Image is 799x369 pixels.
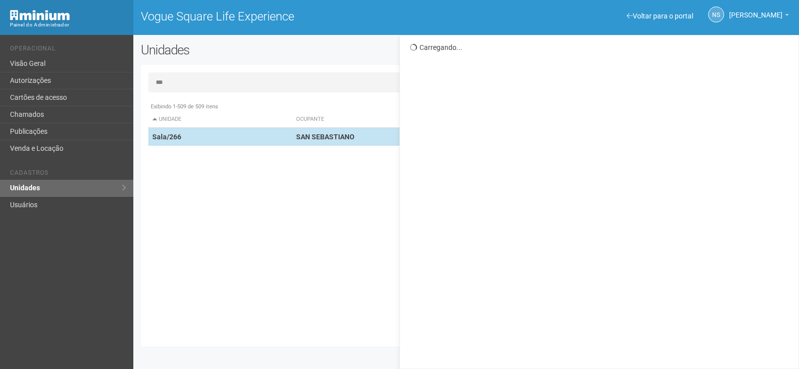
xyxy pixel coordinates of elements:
h2: Unidades [141,42,403,57]
a: Voltar para o portal [627,12,693,20]
li: Cadastros [10,169,126,180]
strong: SAN SEBASTIANO [296,133,355,141]
h1: Vogue Square Life Experience [141,10,459,23]
span: Nicolle Silva [729,1,783,19]
div: Exibindo 1-509 de 509 itens [148,102,786,111]
div: Painel do Administrador [10,20,126,29]
th: Unidade: activate to sort column descending [148,111,292,128]
a: [PERSON_NAME] [729,12,789,20]
div: Carregando... [410,43,791,52]
strong: Sala/266 [152,133,181,141]
img: Minium [10,10,70,20]
a: NS [708,6,724,22]
li: Operacional [10,45,126,55]
th: Ocupante: activate to sort column ascending [292,111,555,128]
